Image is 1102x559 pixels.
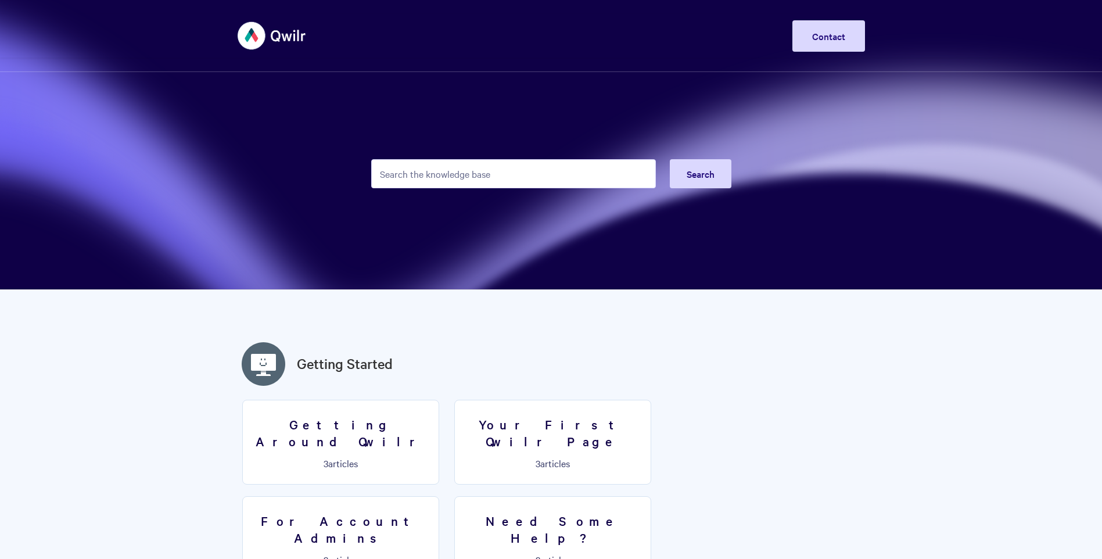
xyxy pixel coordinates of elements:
[297,353,393,374] a: Getting Started
[250,416,432,449] h3: Getting Around Qwilr
[238,14,307,58] img: Qwilr Help Center
[687,167,715,180] span: Search
[250,513,432,546] h3: For Account Admins
[242,400,439,485] a: Getting Around Qwilr 3articles
[250,458,432,468] p: articles
[792,20,865,52] a: Contact
[536,457,540,470] span: 3
[324,457,328,470] span: 3
[462,458,644,468] p: articles
[454,400,651,485] a: Your First Qwilr Page 3articles
[670,159,731,188] button: Search
[462,416,644,449] h3: Your First Qwilr Page
[371,159,656,188] input: Search the knowledge base
[462,513,644,546] h3: Need Some Help?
